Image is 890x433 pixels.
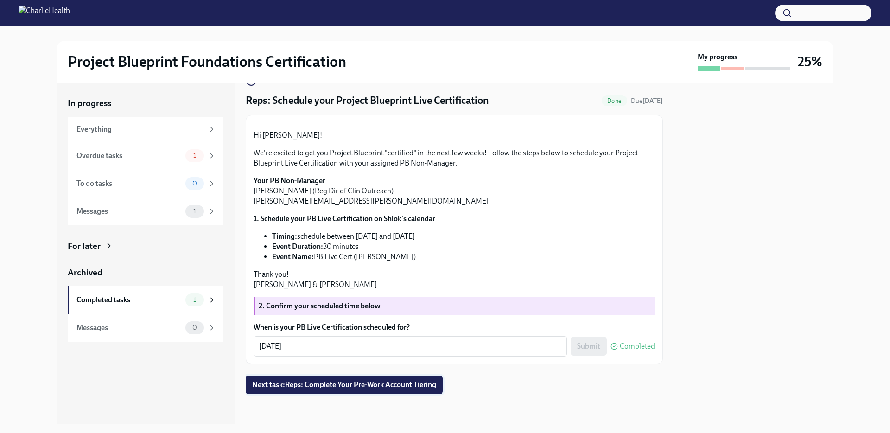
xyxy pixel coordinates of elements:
[254,214,435,223] strong: 1. Schedule your PB Live Certification on Shlok's calendar
[76,151,182,161] div: Overdue tasks
[259,301,381,310] strong: 2. Confirm your scheduled time below
[272,252,655,262] li: PB Live Cert ([PERSON_NAME])
[272,252,314,261] strong: Event Name:
[272,232,297,241] strong: Timing:
[259,341,561,352] textarea: [DATE]
[254,269,655,290] p: Thank you! [PERSON_NAME] & [PERSON_NAME]
[188,208,202,215] span: 1
[68,286,223,314] a: Completed tasks1
[68,97,223,109] a: In progress
[642,97,663,105] strong: [DATE]
[187,180,203,187] span: 0
[272,231,655,242] li: schedule between [DATE] and [DATE]
[76,206,182,216] div: Messages
[68,197,223,225] a: Messages1
[631,96,663,105] span: September 3rd, 2025 09:00
[246,94,489,108] h4: Reps: Schedule your Project Blueprint Live Certification
[188,296,202,303] span: 1
[798,53,822,70] h3: 25%
[19,6,70,20] img: CharlieHealth
[254,176,655,206] p: [PERSON_NAME] (Reg Dir of Clin Outreach) [PERSON_NAME][EMAIL_ADDRESS][PERSON_NAME][DOMAIN_NAME]
[76,323,182,333] div: Messages
[68,267,223,279] a: Archived
[254,322,655,332] label: When is your PB Live Certification scheduled for?
[246,376,443,394] button: Next task:Reps: Complete Your Pre-Work Account Tiering
[68,170,223,197] a: To do tasks0
[252,380,436,389] span: Next task : Reps: Complete Your Pre-Work Account Tiering
[76,295,182,305] div: Completed tasks
[76,124,204,134] div: Everything
[631,97,663,105] span: Due
[187,324,203,331] span: 0
[188,152,202,159] span: 1
[68,314,223,342] a: Messages0
[76,178,182,189] div: To do tasks
[254,130,655,140] p: Hi [PERSON_NAME]!
[698,52,737,62] strong: My progress
[272,242,655,252] li: 30 minutes
[68,142,223,170] a: Overdue tasks1
[272,242,323,251] strong: Event Duration:
[602,97,627,104] span: Done
[254,176,325,185] strong: Your PB Non-Manager
[68,117,223,142] a: Everything
[68,52,346,71] h2: Project Blueprint Foundations Certification
[68,240,101,252] div: For later
[620,343,655,350] span: Completed
[68,240,223,252] a: For later
[254,148,655,168] p: We're excited to get you Project Blueprint "certified" in the next few weeks! Follow the steps be...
